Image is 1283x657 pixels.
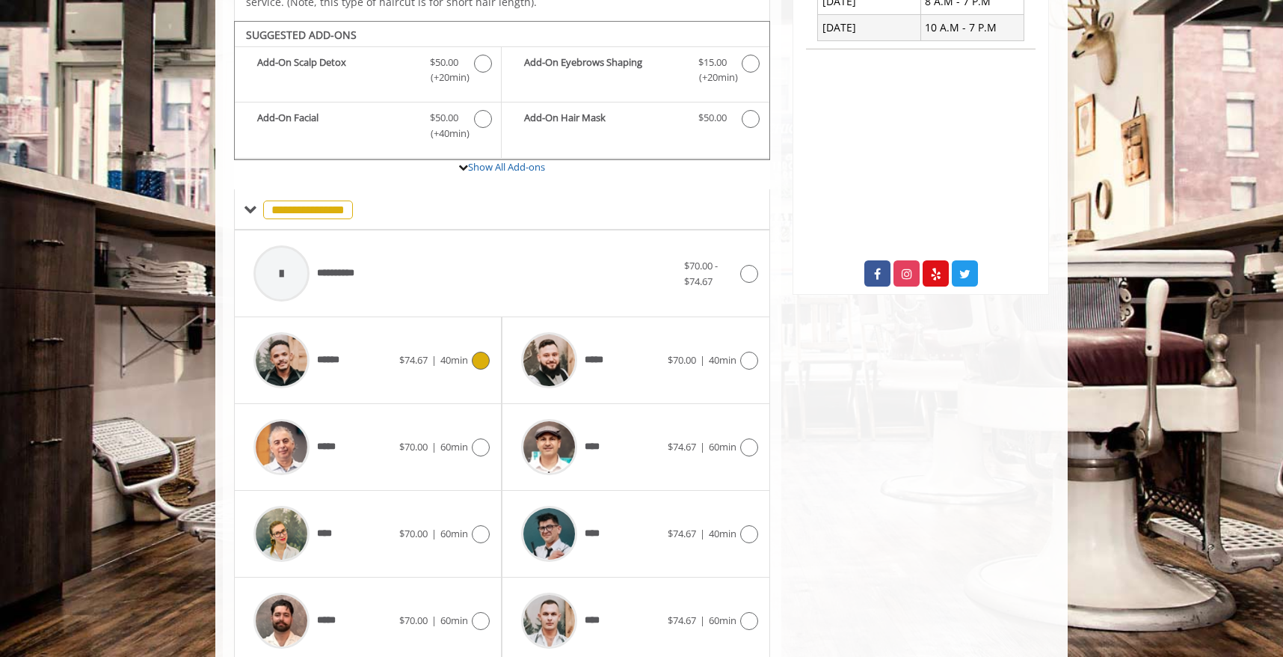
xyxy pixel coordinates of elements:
[440,614,468,627] span: 60min
[509,110,761,132] label: Add-On Hair Mask
[246,28,357,42] b: SUGGESTED ADD-ONS
[431,614,437,627] span: |
[524,110,683,128] b: Add-On Hair Mask
[700,353,705,367] span: |
[234,21,770,160] div: The Made Man Haircut And Beard Trim Add-onS
[698,55,727,70] span: $15.00
[399,527,428,540] span: $70.00
[524,55,683,86] b: Add-On Eyebrows Shaping
[509,55,761,90] label: Add-On Eyebrows Shaping
[668,440,696,453] span: $74.67
[431,353,437,367] span: |
[399,353,428,367] span: $74.67
[422,70,467,85] span: (+20min )
[431,527,437,540] span: |
[709,527,736,540] span: 40min
[690,70,734,85] span: (+20min )
[257,110,415,141] b: Add-On Facial
[422,126,467,141] span: (+40min )
[242,55,493,90] label: Add-On Scalp Detox
[700,614,705,627] span: |
[818,15,921,40] td: [DATE]
[698,110,727,126] span: $50.00
[668,527,696,540] span: $74.67
[440,353,468,367] span: 40min
[684,259,718,288] span: $70.00 - $74.67
[440,527,468,540] span: 60min
[257,55,415,86] b: Add-On Scalp Detox
[440,440,468,453] span: 60min
[709,614,736,627] span: 60min
[709,440,736,453] span: 60min
[399,440,428,453] span: $70.00
[431,440,437,453] span: |
[920,15,1024,40] td: 10 A.M - 7 P.M
[700,440,705,453] span: |
[399,614,428,627] span: $70.00
[242,110,493,145] label: Add-On Facial
[430,55,458,70] span: $50.00
[668,614,696,627] span: $74.67
[700,527,705,540] span: |
[709,353,736,367] span: 40min
[668,353,696,367] span: $70.00
[468,160,545,174] a: Show All Add-ons
[430,110,458,126] span: $50.00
